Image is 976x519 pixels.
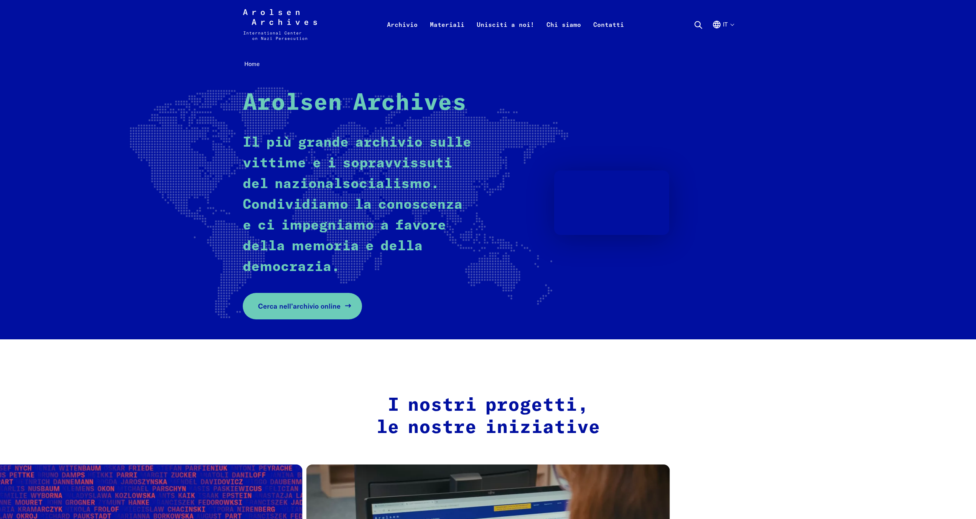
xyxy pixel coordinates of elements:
a: Contatti [587,18,630,49]
h2: I nostri progetti, le nostre iniziative [326,395,650,439]
p: Il più grande archivio sulle vittime e i sopravvissuti del nazionalsocialismo. Condividiamo la co... [243,132,475,278]
a: Cerca nell’archivio online [243,293,362,319]
a: Archivio [381,18,424,49]
a: Chi siamo [540,18,587,49]
span: Home [244,60,260,68]
span: Cerca nell’archivio online [258,301,341,311]
nav: Primaria [381,9,630,40]
strong: Arolsen Archives [243,92,466,115]
a: Materiali [424,18,471,49]
button: Italiano, selezione lingua [712,20,734,48]
nav: Breadcrumb [243,58,734,70]
a: Unisciti a noi! [471,18,540,49]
